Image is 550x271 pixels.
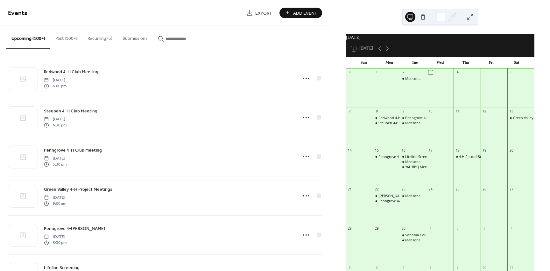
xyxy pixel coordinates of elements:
div: Redwood 4-H Club Meeting [378,116,423,120]
div: 6 [375,266,379,270]
span: Export [255,10,272,17]
button: Submissions [117,26,153,48]
div: Penngrove 4-H Swine [373,154,400,159]
span: 6:30 pm [44,122,67,128]
div: 16 [401,148,406,153]
span: 6:00 pm [44,83,67,89]
div: 17 [428,148,433,153]
span: [DATE] [44,195,66,201]
div: 23 [401,188,406,192]
div: 4 [509,226,514,231]
div: 6 [509,70,514,75]
div: Penngrove 4-H Club Meeting [405,116,452,120]
div: 4-H Record Book Scoring & Evaluations [454,154,481,159]
div: Fri [478,57,504,69]
div: Penngrove 4-H Club Meeting [400,116,427,120]
button: Upcoming (100+) [6,26,50,49]
div: Lifeline Screening [400,154,427,159]
div: Penngrove 4-[PERSON_NAME] [378,154,427,159]
div: Redwood 4-H Club Meeting [373,116,400,120]
div: 30 [401,226,406,231]
div: 2 [401,70,406,75]
span: 5:30 pm [44,161,67,167]
div: 2 [455,226,460,231]
div: Mensona [405,121,420,125]
div: 28 [348,226,352,231]
div: Sonoma County 4-H Volunteer Orientation [400,233,427,238]
div: 11 [455,109,460,114]
div: Penngrove 4-H Legos [378,199,413,203]
div: 13 [509,109,514,114]
div: Mensona [405,238,420,243]
div: 26 [482,188,487,192]
div: Lifeline Screening [405,154,434,159]
div: Canfield 4-H Sheep [373,194,400,198]
div: 3 [482,226,487,231]
div: Mensona [400,160,427,164]
div: [DATE] [346,34,534,41]
span: [DATE] [44,234,67,240]
div: Steuben 4-H Club Meeting [373,121,400,125]
div: Thu [453,57,478,69]
div: Mensona [405,76,420,81]
div: Mensona [400,121,427,125]
span: Penngrove 4-H Club Meeting [44,147,102,154]
div: 25 [455,188,460,192]
a: Green Valley 4-H Project Meetings [44,186,112,193]
div: Green Valley 4-H Project Meetings [507,116,534,120]
div: Mensona [400,76,427,81]
div: 5 [348,266,352,270]
a: Redwood 4-H Club Meeting [44,68,98,75]
span: Redwood 4-H Club Meeting [44,69,98,75]
a: Export [242,8,277,18]
div: 10 [482,266,487,270]
div: 5 [482,70,487,75]
div: 22 [375,188,379,192]
div: 19 [482,148,487,153]
span: 9:00 am [44,201,66,206]
a: Penngrove 4-H Club Meeting [44,146,102,154]
div: Mensona [405,194,420,198]
div: Tue [402,57,427,69]
div: 15 [375,148,379,153]
a: Penngrove 4-[PERSON_NAME] [44,225,105,232]
div: Mon [377,57,402,69]
div: YAL BBQ Meeting [400,165,427,169]
div: 10 [428,109,433,114]
div: 9 [455,266,460,270]
button: Past (100+) [50,26,82,48]
div: Sonoma County 4-H Volunteer Orientation [405,233,475,238]
div: Sat [504,57,529,69]
span: 5:30 pm [44,240,67,246]
div: 8 [428,266,433,270]
button: Recurring (3) [82,26,117,48]
div: 29 [375,226,379,231]
span: Add Event [293,10,317,17]
div: 24 [428,188,433,192]
div: Mensona [400,238,427,243]
div: 20 [509,148,514,153]
span: [DATE] [44,77,67,83]
span: Steuben 4-H Club Meeting [44,108,97,115]
a: Add Event [279,8,322,18]
div: 4 [455,70,460,75]
div: 11 [509,266,514,270]
a: Steuben 4-H Club Meeting [44,107,97,115]
div: Mensona [400,194,427,198]
div: 7 [401,266,406,270]
div: Mensona [405,160,420,164]
div: 1 [375,70,379,75]
div: Penngrove 4-H Legos [373,199,400,203]
div: 18 [455,148,460,153]
div: 27 [509,188,514,192]
div: Wed [427,57,453,69]
div: [PERSON_NAME] 4-H Sheep [378,194,423,198]
span: [DATE] [44,156,67,161]
div: Steuben 4-H Club Meeting [378,121,421,125]
span: [DATE] [44,117,67,122]
div: 3 [428,70,433,75]
div: 12 [482,109,487,114]
span: Events [8,7,27,19]
div: 4-H Record Book Scoring & Evaluations [459,154,523,159]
